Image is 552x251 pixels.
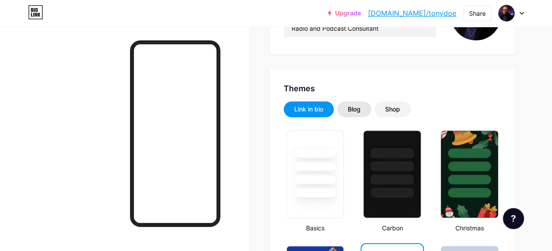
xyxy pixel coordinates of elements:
div: Link in bio [294,105,323,114]
div: Shop [385,105,400,114]
div: Blog [348,105,361,114]
div: Themes [284,82,501,94]
img: tonydoe [498,5,515,22]
div: Share [469,9,486,18]
div: Carbon [361,223,424,233]
div: Basics [284,223,347,233]
input: Bio [284,19,436,37]
div: Christmas [438,223,501,233]
a: [DOMAIN_NAME]/tonydoe [368,8,456,18]
a: Upgrade [328,10,361,17]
